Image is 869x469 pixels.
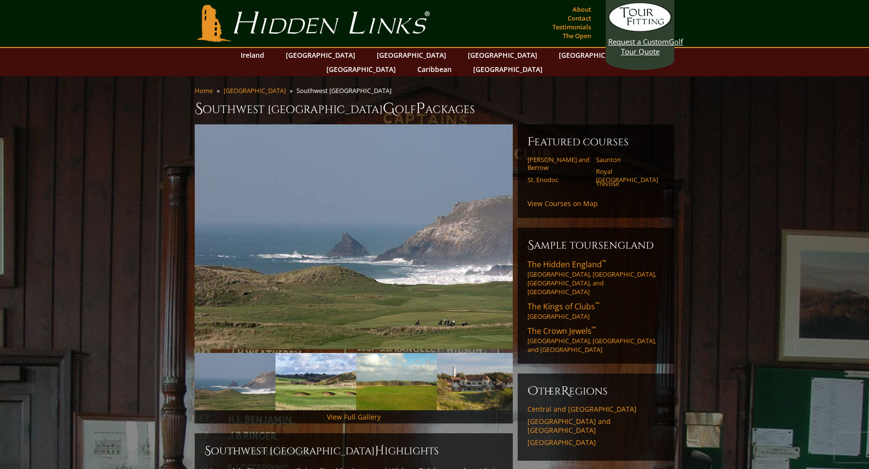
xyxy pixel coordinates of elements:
[463,48,542,62] a: [GEOGRAPHIC_DATA]
[608,37,669,47] span: Request a Custom
[570,2,594,16] a: About
[561,383,569,399] span: R
[205,443,503,459] h2: Southwest [GEOGRAPHIC_DATA] ighlights
[527,176,590,184] a: St. Enodoc
[527,301,599,312] span: The Kings of Clubs
[321,62,401,76] a: [GEOGRAPHIC_DATA]
[527,259,664,296] a: The Hidden England™[GEOGRAPHIC_DATA], [GEOGRAPHIC_DATA], [GEOGRAPHIC_DATA], and [GEOGRAPHIC_DATA]
[560,29,594,43] a: The Open
[372,48,451,62] a: [GEOGRAPHIC_DATA]
[602,258,606,266] sup: ™
[468,62,548,76] a: [GEOGRAPHIC_DATA]
[527,417,664,434] a: [GEOGRAPHIC_DATA] and [GEOGRAPHIC_DATA]
[195,86,213,95] a: Home
[327,412,381,422] a: View Full Gallery
[412,62,457,76] a: Caribbean
[195,99,674,118] h1: Southwest [GEOGRAPHIC_DATA] olf ackages
[236,48,269,62] a: Ireland
[595,300,599,308] sup: ™
[224,86,286,95] a: [GEOGRAPHIC_DATA]
[527,156,590,172] a: [PERSON_NAME] and Berrow
[554,48,633,62] a: [GEOGRAPHIC_DATA]
[416,99,425,118] span: P
[281,48,360,62] a: [GEOGRAPHIC_DATA]
[527,383,538,399] span: O
[527,301,664,321] a: The Kings of Clubs™[GEOGRAPHIC_DATA]
[592,325,596,333] sup: ™
[488,372,508,392] a: Next
[527,438,664,447] a: [GEOGRAPHIC_DATA]
[596,167,658,184] a: Royal [GEOGRAPHIC_DATA]
[527,259,606,270] span: The Hidden England
[596,180,658,188] a: Trevose
[527,237,664,253] h6: Sample ToursEngland
[375,443,385,459] span: H
[527,405,664,414] a: Central and [GEOGRAPHIC_DATA]
[297,86,395,95] li: Southwest [GEOGRAPHIC_DATA]
[608,2,672,56] a: Request a CustomGolf Tour Quote
[527,326,664,354] a: The Crown Jewels™[GEOGRAPHIC_DATA], [GEOGRAPHIC_DATA], and [GEOGRAPHIC_DATA]
[527,199,598,208] a: View Courses on Map
[596,156,658,164] a: Saunton
[527,134,664,150] h6: Featured Courses
[565,11,594,25] a: Contact
[550,20,594,34] a: Testimonials
[527,383,664,399] h6: ther egions
[383,99,395,118] span: G
[527,326,596,336] span: The Crown Jewels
